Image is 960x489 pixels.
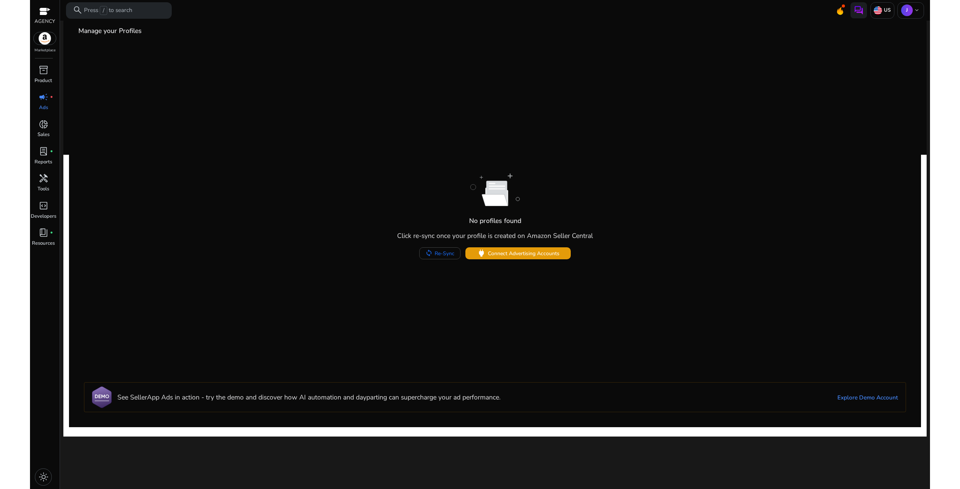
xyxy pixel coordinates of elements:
[837,393,898,402] a: Explore Demo Account
[117,393,501,401] h4: See SellerApp Ads in action - try the demo and discover how AI automation and dayparting can supe...
[37,185,49,193] p: Tools
[84,6,132,15] p: Press to search
[39,472,48,482] span: light_mode
[32,240,55,247] p: Resources
[39,228,48,238] span: book_4
[39,147,48,156] span: lab_profile
[39,65,48,75] span: inventory_2
[39,104,48,112] p: Ads
[34,18,55,25] p: AGENCY
[34,48,55,53] p: Marketplace
[397,232,593,240] h4: Click re-sync once your profile is created on Amazon Seller Central
[465,247,571,259] button: powerConnect Advertising Accounts
[37,131,49,139] p: Sales
[30,118,57,145] a: donut_smallSales
[419,247,460,259] button: Re-Sync
[34,159,52,166] p: Reports
[34,32,56,45] img: amazon.svg
[50,150,53,153] span: fiber_manual_record
[30,226,57,253] a: book_4fiber_manual_recordResources
[901,4,913,16] p: J
[39,173,48,183] span: handyman
[31,213,56,220] p: Developers
[30,199,57,226] a: code_blocksDevelopers
[73,5,82,15] span: search
[50,96,53,99] span: fiber_manual_record
[425,250,433,257] mat-icon: sync
[435,250,454,257] span: Re-Sync
[30,172,57,199] a: handymanTools
[34,77,52,85] p: Product
[469,217,521,225] h4: No profiles found
[882,7,890,14] p: US
[100,6,107,15] span: /
[39,92,48,102] span: campaign
[913,7,920,14] span: keyboard_arrow_down
[488,250,559,257] span: Connect Advertising Accounts
[39,201,48,211] span: code_blocks
[477,248,486,258] span: power
[874,6,882,15] img: us.svg
[30,64,57,91] a: inventory_2Product
[50,231,53,235] span: fiber_manual_record
[30,145,57,172] a: lab_profilefiber_manual_recordReports
[63,24,927,38] h4: Manage your Profiles
[30,91,57,118] a: campaignfiber_manual_recordAds
[39,120,48,129] span: donut_small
